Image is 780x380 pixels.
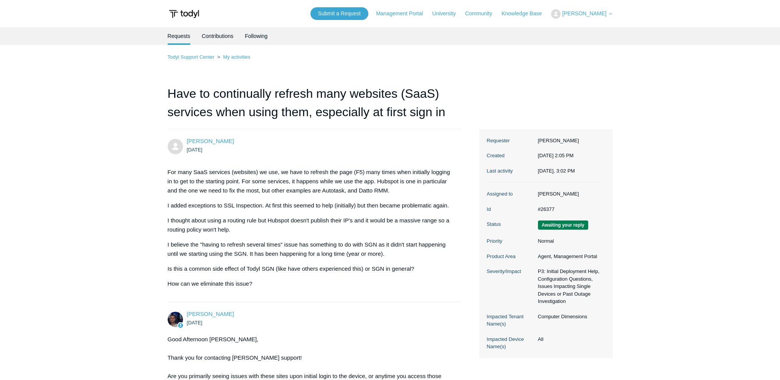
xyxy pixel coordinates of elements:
[534,313,605,321] dd: Computer Dimensions
[501,10,549,18] a: Knowledge Base
[534,237,605,245] dd: Normal
[168,216,454,234] p: I thought about using a routing rule but Hubspot doesn't publish their IP's and it would be a mas...
[487,268,534,275] dt: Severity/Impact
[168,84,462,129] h1: Have to continually refresh many websites (SaaS) services when using them, especially at first si...
[487,206,534,213] dt: Id
[534,253,605,260] dd: Agent, Management Portal
[187,138,234,144] span: Jeff Weinman
[487,313,534,328] dt: Impacted Tenant Name(s)
[562,10,606,16] span: [PERSON_NAME]
[168,279,454,288] p: How can we eliminate this issue?
[538,220,588,230] span: We are waiting for you to respond
[538,168,575,174] time: 08/14/2025, 15:02
[432,10,463,18] a: University
[202,27,234,45] a: Contributions
[168,54,216,60] li: Todyl Support Center
[534,268,605,305] dd: P3: Initial Deployment Help, Configuration Questions, Issues Impacting Single Devices or Past Out...
[168,240,454,258] p: I believe the "having to refresh several times" issue has something to do with SGN as it didn't s...
[487,237,534,245] dt: Priority
[168,54,214,60] a: Todyl Support Center
[487,167,534,175] dt: Last activity
[168,201,454,210] p: I added exceptions to SSL Inspection. At first this seemed to help (initially) but then became pr...
[487,190,534,198] dt: Assigned to
[168,168,454,195] p: For many SaaS services (websites) we use, we have to refresh the page (F5) many times when initia...
[534,137,605,145] dd: [PERSON_NAME]
[168,264,454,273] p: Is this a common side effect of Todyl SGN (like have others experienced this) or SGN in general?
[187,311,234,317] span: Connor Davis
[487,220,534,228] dt: Status
[168,7,200,21] img: Todyl Support Center Help Center home page
[538,153,574,158] time: 07/18/2025, 14:05
[551,9,612,19] button: [PERSON_NAME]
[216,54,250,60] li: My activities
[187,147,203,153] time: 07/18/2025, 14:05
[487,336,534,350] dt: Impacted Device Name(s)
[245,27,267,45] a: Following
[534,336,605,343] dd: All
[187,311,234,317] a: [PERSON_NAME]
[376,10,430,18] a: Management Portal
[534,190,605,198] dd: [PERSON_NAME]
[310,7,368,20] a: Submit a Request
[487,137,534,145] dt: Requester
[168,27,190,45] li: Requests
[187,320,203,326] time: 07/18/2025, 14:20
[487,253,534,260] dt: Product Area
[465,10,500,18] a: Community
[487,152,534,160] dt: Created
[223,54,250,60] a: My activities
[534,206,605,213] dd: #26377
[187,138,234,144] a: [PERSON_NAME]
